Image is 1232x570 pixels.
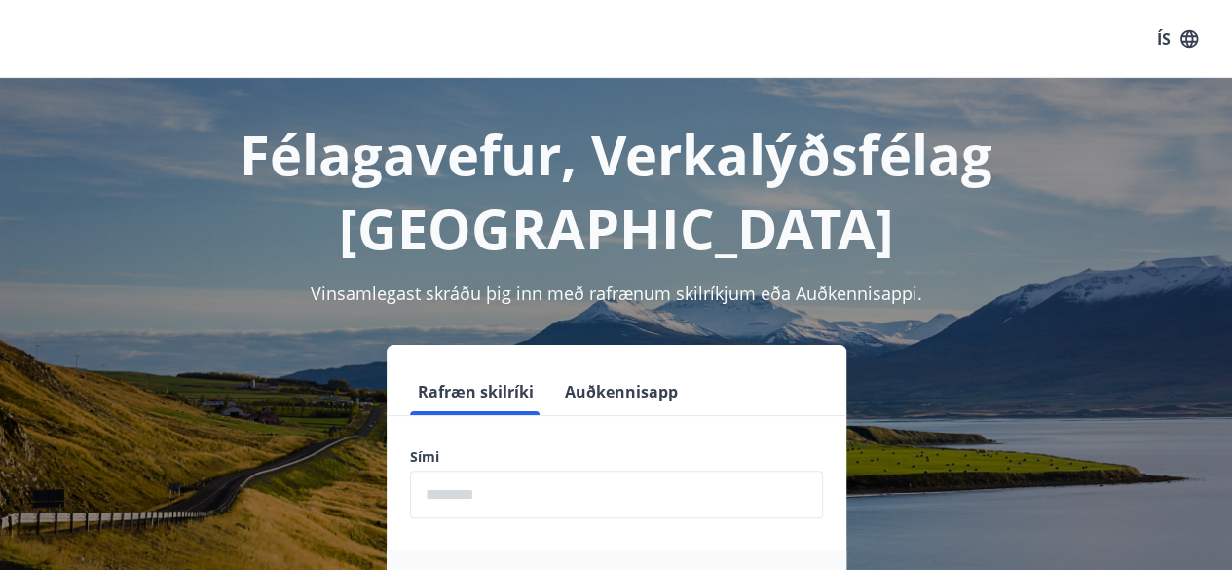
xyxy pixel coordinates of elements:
[410,447,823,467] label: Sími
[557,368,686,415] button: Auðkennisapp
[311,282,922,305] span: Vinsamlegast skráðu þig inn með rafrænum skilríkjum eða Auðkennisappi.
[410,368,541,415] button: Rafræn skilríki
[23,117,1209,265] h1: Félagavefur, Verkalýðsfélag [GEOGRAPHIC_DATA]
[1146,21,1209,57] button: ÍS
